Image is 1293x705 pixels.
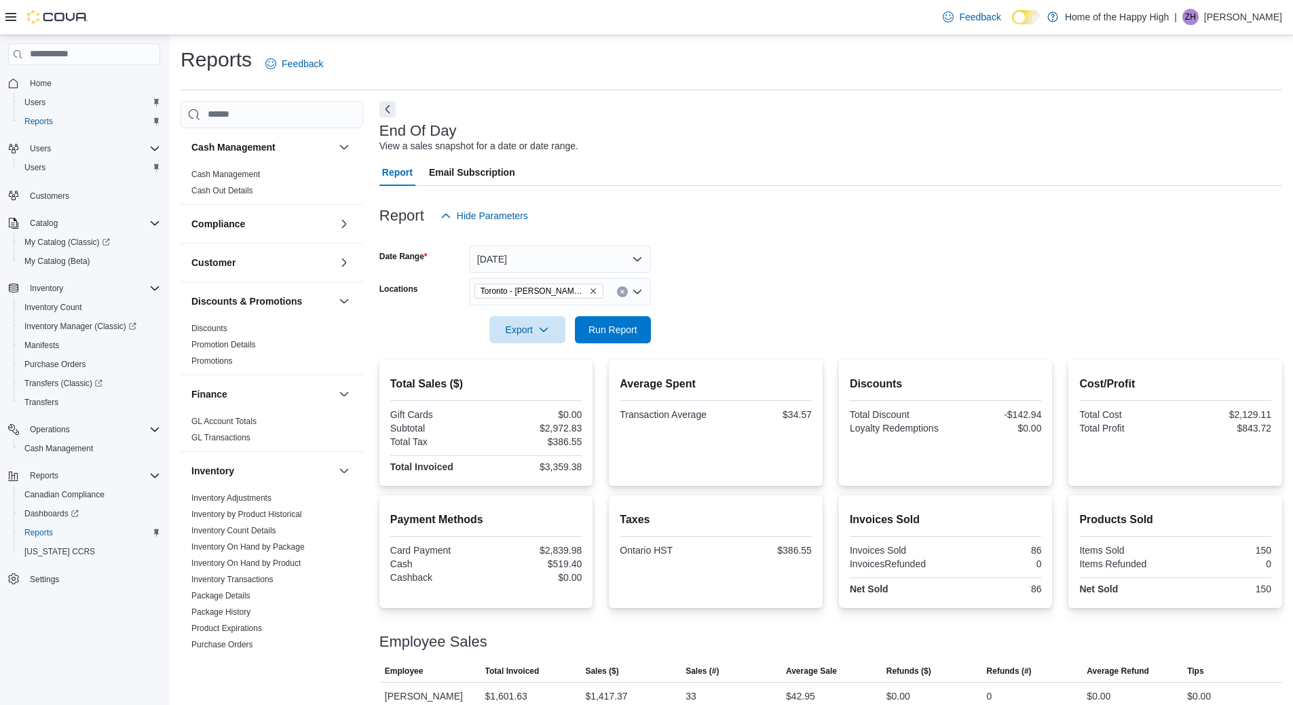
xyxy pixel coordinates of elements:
a: Promotions [191,356,233,366]
div: $2,972.83 [489,423,582,434]
div: $386.55 [489,436,582,447]
div: Transaction Average [620,409,713,420]
button: Export [489,316,565,343]
strong: Net Sold [1079,584,1118,594]
a: Package History [191,607,250,617]
button: Transfers [14,393,166,412]
div: Finance [181,413,363,451]
a: Reorder [191,656,221,666]
span: Manifests [19,337,160,354]
span: Reorder [191,655,221,666]
button: Catalog [3,214,166,233]
div: Card Payment [390,545,483,556]
span: Toronto - Danforth Ave - Friendly Stranger [474,284,603,299]
span: Users [24,140,160,157]
a: Customers [24,188,75,204]
a: Feedback [260,50,329,77]
a: Users [19,94,51,111]
span: Catalog [24,215,160,231]
button: Customer [191,256,333,269]
span: Inventory On Hand by Package [191,541,305,552]
a: Manifests [19,337,64,354]
span: Hide Parameters [457,209,528,223]
span: Inventory Manager (Classic) [19,318,160,335]
span: Purchase Orders [24,359,86,370]
h3: Inventory [191,464,234,478]
div: -$142.94 [948,409,1041,420]
span: ZH [1185,9,1196,25]
a: Home [24,75,57,92]
span: Toronto - [PERSON_NAME] Ave - Friendly Stranger [481,284,586,298]
div: $843.72 [1178,423,1271,434]
div: $3,359.38 [489,461,582,472]
span: Inventory Count [24,302,82,313]
button: Next [379,101,396,117]
span: Inventory On Hand by Product [191,558,301,569]
button: Inventory [3,279,166,298]
div: Cash Management [181,166,363,204]
a: Dashboards [14,504,166,523]
span: Transfers [24,397,58,408]
button: Purchase Orders [14,355,166,374]
span: Settings [24,571,160,588]
span: Promotion Details [191,339,256,350]
h3: Customer [191,256,236,269]
div: Total Cost [1079,409,1172,420]
span: GL Account Totals [191,416,257,427]
span: Employee [385,666,424,677]
span: Users [24,162,45,173]
button: Customers [3,185,166,205]
button: Cash Management [14,439,166,458]
strong: Net Sold [850,584,888,594]
span: Operations [24,421,160,438]
button: Cash Management [336,139,352,155]
a: Reports [19,525,58,541]
h2: Total Sales ($) [390,376,582,392]
div: $0.00 [489,572,582,583]
div: Invoices Sold [850,545,943,556]
span: Inventory Count [19,299,160,316]
h2: Taxes [620,512,812,528]
span: Refunds (#) [987,666,1032,677]
span: Home [30,78,52,89]
h2: Discounts [850,376,1042,392]
button: Home [3,73,166,93]
h3: End Of Day [379,123,457,139]
span: Email Subscription [429,159,515,186]
button: [DATE] [469,246,651,273]
a: Dashboards [19,506,84,522]
button: Hide Parameters [435,202,533,229]
div: Zachary Haire [1182,9,1199,25]
h2: Products Sold [1079,512,1271,528]
span: Average Refund [1087,666,1149,677]
h3: Finance [191,387,227,401]
span: Discounts [191,323,227,334]
span: Dashboards [19,506,160,522]
button: Users [14,93,166,112]
div: $1,417.37 [585,688,627,704]
a: Inventory Count Details [191,526,276,535]
img: Cova [27,10,88,24]
div: Cash [390,558,483,569]
a: Cash Management [191,170,260,179]
div: $2,839.98 [489,545,582,556]
span: Canadian Compliance [19,487,160,503]
a: My Catalog (Classic) [19,234,115,250]
div: 86 [948,545,1041,556]
button: Clear input [617,286,628,297]
span: Inventory Count Details [191,525,276,536]
span: My Catalog (Classic) [19,234,160,250]
span: My Catalog (Beta) [24,256,90,267]
p: | [1174,9,1177,25]
p: [PERSON_NAME] [1204,9,1282,25]
div: Items Refunded [1079,558,1172,569]
span: Package Details [191,590,250,601]
a: Promotion Details [191,340,256,349]
span: Reports [24,468,160,484]
a: Users [19,159,51,176]
h1: Reports [181,46,252,73]
a: Settings [24,571,64,588]
a: Purchase Orders [191,640,253,649]
button: Users [24,140,56,157]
